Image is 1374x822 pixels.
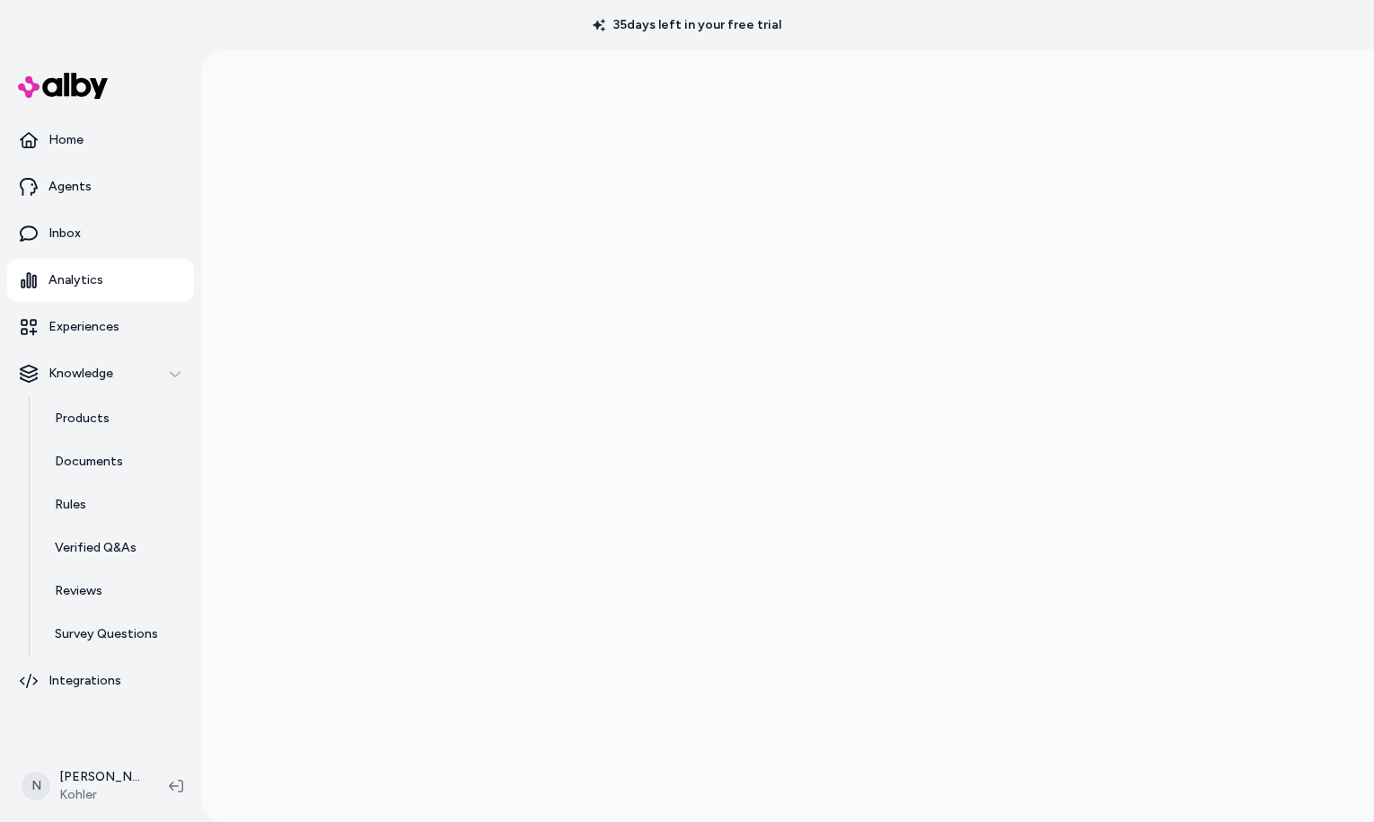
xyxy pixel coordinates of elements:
p: Analytics [48,271,103,289]
button: Knowledge [7,352,194,395]
img: alby Logo [18,73,108,99]
a: Survey Questions [37,613,194,656]
a: Reviews [37,570,194,613]
p: Survey Questions [55,625,158,643]
p: Home [48,131,84,149]
p: Rules [55,496,86,514]
p: Agents [48,178,92,196]
a: Verified Q&As [37,526,194,570]
p: Experiences [48,318,119,336]
span: Kohler [59,786,140,804]
p: Verified Q&As [55,539,137,557]
p: Reviews [55,582,102,600]
p: [PERSON_NAME] [59,768,140,786]
span: N [22,772,50,800]
p: Documents [55,453,123,471]
button: N[PERSON_NAME]Kohler [11,757,154,815]
p: Knowledge [48,365,113,383]
a: Documents [37,440,194,483]
a: Rules [37,483,194,526]
a: Home [7,119,194,162]
p: Inbox [48,225,81,243]
a: Integrations [7,659,194,703]
p: Products [55,410,110,428]
a: Analytics [7,259,194,302]
p: Integrations [48,672,121,690]
a: Experiences [7,305,194,349]
a: Inbox [7,212,194,255]
p: 35 days left in your free trial [582,16,792,34]
a: Products [37,397,194,440]
a: Agents [7,165,194,208]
